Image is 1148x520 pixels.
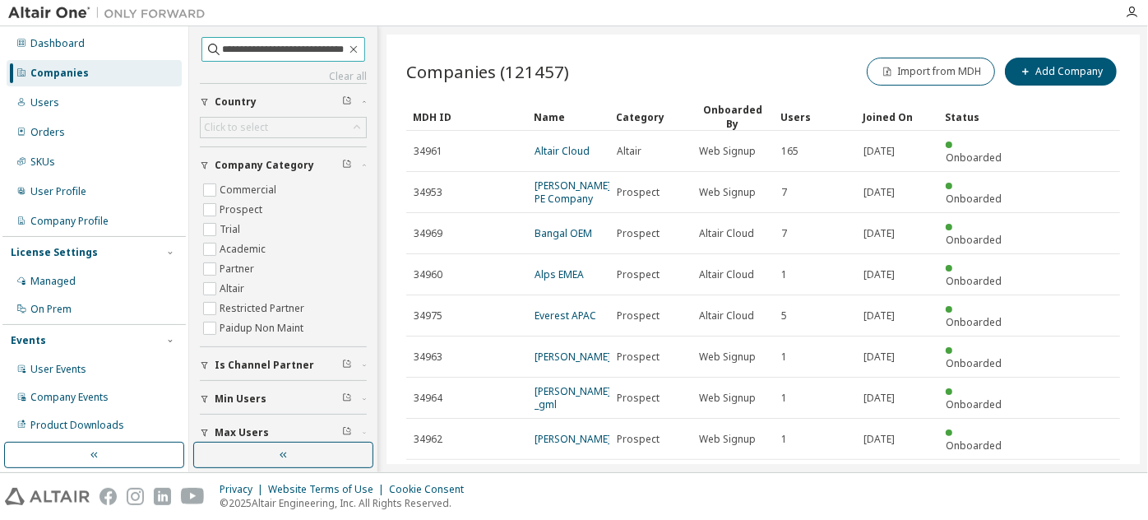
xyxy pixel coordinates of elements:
div: Company Events [30,391,109,404]
span: 1 [781,268,787,281]
div: On Prem [30,303,72,316]
span: 1 [781,433,787,446]
div: Website Terms of Use [268,483,389,496]
div: MDH ID [413,104,521,130]
span: 7 [781,227,787,240]
div: Users [30,96,59,109]
span: 7 [781,186,787,199]
span: Clear filter [342,426,352,439]
img: youtube.svg [181,488,205,505]
img: instagram.svg [127,488,144,505]
div: Company Profile [30,215,109,228]
div: SKUs [30,156,55,169]
div: License Settings [11,246,98,259]
img: altair_logo.svg [5,488,90,505]
span: 34963 [414,351,442,364]
label: Prospect [220,200,266,220]
span: [DATE] [863,186,895,199]
div: User Profile [30,185,86,198]
span: Altair Cloud [699,268,754,281]
span: Clear filter [342,392,352,406]
span: [DATE] [863,433,895,446]
span: Onboarded [946,151,1002,165]
span: Max Users [215,426,269,439]
div: Users [780,104,849,130]
span: Onboarded [946,192,1002,206]
span: Prospect [617,392,660,405]
div: User Events [30,363,86,376]
div: Orders [30,126,65,139]
div: Privacy [220,483,268,496]
span: 1 [781,392,787,405]
button: Country [200,84,367,120]
label: Paidup Non Maint [220,318,307,338]
span: 34975 [414,309,442,323]
button: Min Users [200,381,367,417]
button: Is Channel Partner [200,347,367,383]
span: Prospect [617,227,660,240]
span: Prospect [617,309,660,323]
span: [DATE] [863,145,895,158]
div: Click to select [204,121,268,134]
span: [DATE] [863,227,895,240]
img: linkedin.svg [154,488,171,505]
a: [PERSON_NAME] [535,432,611,446]
button: Company Category [200,147,367,183]
div: Category [616,104,685,130]
span: 34962 [414,433,442,446]
div: Cookie Consent [389,483,474,496]
label: Commercial [220,180,280,200]
span: Clear filter [342,159,352,172]
span: Onboarded [946,274,1002,288]
span: Web Signup [699,392,756,405]
span: Is Channel Partner [215,359,314,372]
span: [DATE] [863,268,895,281]
span: Prospect [617,433,660,446]
span: [DATE] [863,309,895,323]
span: Clear filter [342,359,352,372]
label: Altair [220,279,248,299]
span: [DATE] [863,351,895,364]
div: Onboarded By [698,103,767,131]
span: Web Signup [699,186,756,199]
label: Academic [220,239,269,259]
span: Clear filter [342,95,352,109]
span: 34961 [414,145,442,158]
div: Status [945,104,1014,130]
span: Onboarded [946,397,1002,411]
span: Min Users [215,392,266,406]
label: Restricted Partner [220,299,308,318]
div: Click to select [201,118,366,137]
span: Web Signup [699,433,756,446]
div: Joined On [863,104,932,130]
span: 1 [781,351,787,364]
div: Managed [30,275,76,288]
span: Onboarded [946,356,1002,370]
button: Add Company [1005,58,1117,86]
div: Companies [30,67,89,80]
a: Bangal OEM [535,226,592,240]
span: Onboarded [946,233,1002,247]
label: Partner [220,259,257,279]
a: Alps EMEA [535,267,584,281]
label: Trial [220,220,243,239]
a: [PERSON_NAME] _gml [535,384,611,411]
img: Altair One [8,5,214,21]
span: Onboarded [946,439,1002,453]
span: 34953 [414,186,442,199]
span: 34960 [414,268,442,281]
a: [PERSON_NAME] PE Company [535,179,611,206]
span: Altair Cloud [699,227,754,240]
span: Onboarded [946,315,1002,329]
a: Altair Cloud [535,144,590,158]
span: 5 [781,309,787,323]
div: Events [11,334,46,347]
img: facebook.svg [100,488,117,505]
span: 165 [781,145,799,158]
span: 34969 [414,227,442,240]
span: 34964 [414,392,442,405]
div: Name [534,104,603,130]
span: Altair Cloud [699,309,754,323]
span: [DATE] [863,392,895,405]
span: Company Category [215,159,314,172]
